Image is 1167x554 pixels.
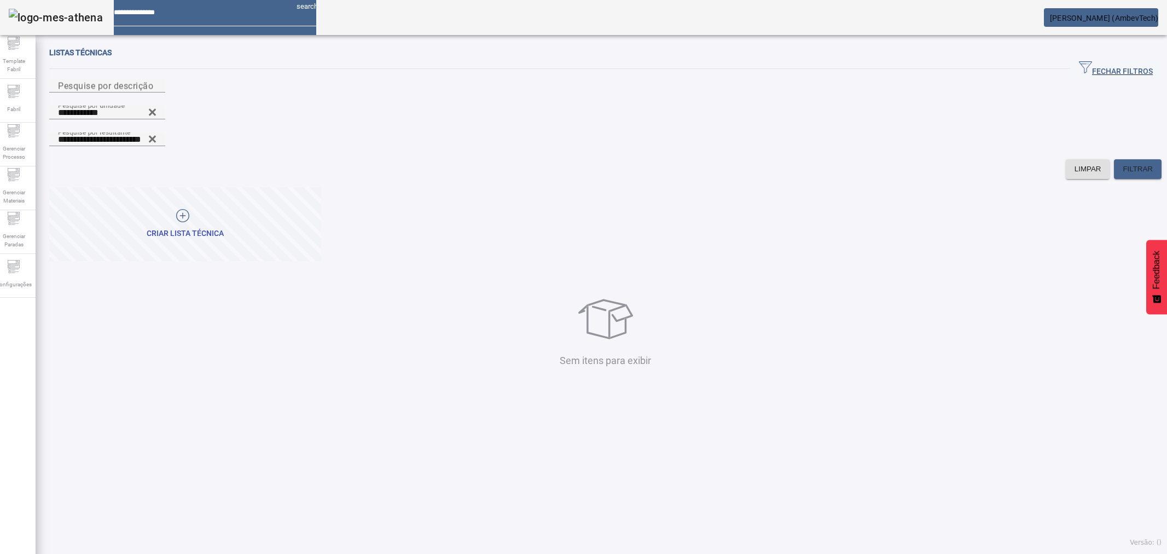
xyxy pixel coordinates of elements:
[9,9,103,26] img: logo-mes-athena
[58,133,156,146] input: Number
[52,353,1159,368] p: Sem itens para exibir
[58,128,130,136] mat-label: Pesquise por resultante
[1152,251,1162,289] span: Feedback
[4,102,24,117] span: Fabril
[49,48,112,57] span: Listas técnicas
[1066,159,1110,179] button: LIMPAR
[1070,59,1162,79] button: FECHAR FILTROS
[58,101,125,109] mat-label: Pesquise por unidade
[1123,164,1153,175] span: FILTRAR
[58,80,153,91] mat-label: Pesquise por descrição
[1146,240,1167,314] button: Feedback - Mostrar pesquisa
[58,106,156,119] input: Number
[49,187,321,261] button: CRIAR LISTA TÉCNICA
[1114,159,1162,179] button: FILTRAR
[1079,61,1153,77] span: FECHAR FILTROS
[147,228,224,239] div: CRIAR LISTA TÉCNICA
[1050,14,1158,22] span: [PERSON_NAME] (AmbevTech)
[1130,539,1162,546] span: Versão: ()
[1075,164,1101,175] span: LIMPAR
